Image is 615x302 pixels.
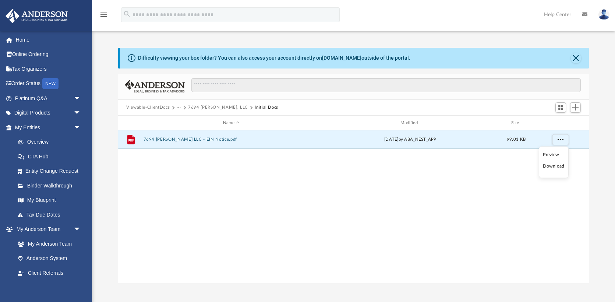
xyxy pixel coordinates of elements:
a: Platinum Q&Aarrow_drop_down [5,91,92,106]
div: NEW [42,78,59,89]
span: arrow_drop_down [74,91,88,106]
a: Online Ordering [5,47,92,62]
a: menu [99,14,108,19]
li: Preview [543,151,564,158]
li: Download [543,162,564,170]
a: My Anderson Teamarrow_drop_down [5,222,88,237]
a: Client Referrals [10,266,88,280]
div: id [534,120,586,126]
img: User Pic [598,9,609,20]
button: Close [571,53,581,63]
a: [DOMAIN_NAME] [322,55,361,61]
button: More options [552,134,569,145]
a: Anderson System [10,251,88,266]
div: Modified [322,120,498,126]
ul: More options [539,147,569,178]
a: Home [5,32,92,47]
span: arrow_drop_down [74,222,88,237]
a: Digital Productsarrow_drop_down [5,106,92,120]
a: CTA Hub [10,149,92,164]
a: Order StatusNEW [5,76,92,91]
a: Tax Organizers [5,62,92,76]
div: id [121,120,140,126]
a: Overview [10,135,92,150]
button: 7694 [PERSON_NAME] LLC - EIN Notice.pdf [144,137,319,142]
img: Anderson Advisors Platinum Portal [3,9,70,23]
button: Initial Docs [255,104,278,111]
button: Add [570,102,581,113]
a: Binder Walkthrough [10,178,92,193]
i: search [123,10,131,18]
a: My Blueprint [10,193,88,208]
a: Entity Change Request [10,164,92,179]
a: Tax Due Dates [10,207,92,222]
div: Name [143,120,319,126]
div: [DATE] by ABA_NEST_APP [322,137,498,143]
span: arrow_drop_down [74,120,88,135]
input: Search files and folders [191,78,581,92]
div: Difficulty viewing your box folder? You can also access your account directly on outside of the p... [138,54,410,62]
a: My Anderson Team [10,236,85,251]
i: menu [99,10,108,19]
a: My Entitiesarrow_drop_down [5,120,92,135]
button: Viewable-ClientDocs [126,104,170,111]
span: 99.01 KB [507,138,526,142]
span: arrow_drop_down [74,106,88,121]
button: 7694 [PERSON_NAME], LLC [188,104,248,111]
div: grid [118,130,589,283]
button: ··· [177,104,181,111]
div: Size [502,120,531,126]
button: Switch to Grid View [555,102,566,113]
